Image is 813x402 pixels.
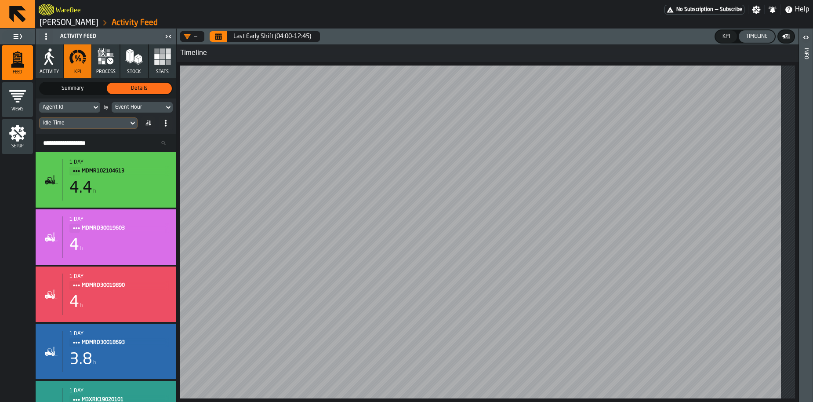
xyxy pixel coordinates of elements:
[803,46,809,400] div: Info
[2,30,33,43] label: button-toggle-Toggle Full Menu
[720,7,742,13] span: Subscribe
[112,102,173,113] div: DropdownMenuValue-eventHour
[162,31,174,42] label: button-toggle-Close me
[715,7,718,13] span: —
[36,267,176,322] div: stat-
[107,83,172,94] div: thumb
[82,223,162,233] span: MDMRD30019603
[2,144,33,149] span: Setup
[69,351,92,369] div: 3.8
[156,69,169,75] span: Stats
[69,159,169,176] div: Title
[106,82,173,95] label: button-switch-multi-Details
[778,30,794,43] button: button-
[180,31,204,42] div: DropdownMenuValue-
[765,5,780,14] label: button-toggle-Notifications
[69,331,169,337] div: 1 day
[69,159,169,165] div: Start: 8/21/2025, 4:11:00 AM - End: 8/21/2025, 12:25:52 PM
[39,18,424,28] nav: Breadcrumb
[719,33,733,40] div: KPI
[210,31,320,42] div: Select date range
[664,5,744,15] a: link-to-/wh/i/1653e8cc-126b-480f-9c47-e01e76aa4a88/pricing/
[39,117,138,129] div: DropdownMenuValue-idleTimeMs
[43,120,125,126] div: DropdownMenuValue-idleTimeMs
[228,28,316,45] button: Select date range
[40,18,98,28] a: link-to-/wh/i/1653e8cc-126b-480f-9c47-e01e76aa4a88/simulations
[40,69,59,75] span: Activity
[69,216,169,233] div: Title
[40,83,105,94] div: thumb
[69,331,169,337] div: Start: 8/21/2025, 4:20:06 AM - End: 8/21/2025, 12:20:02 PM
[69,237,79,254] div: 4
[80,245,83,252] span: h
[93,360,96,366] span: h
[69,388,169,394] div: Start: 8/21/2025, 4:12:50 AM - End: 8/21/2025, 12:07:00 PM
[2,119,33,154] li: menu Setup
[39,2,54,18] a: logo-header
[676,7,713,13] span: No Subscription
[109,84,170,92] span: Details
[739,30,775,43] button: button-Timeline
[74,69,81,75] span: KPI
[69,331,169,347] div: Title
[799,29,813,402] header: Info
[42,84,103,92] span: Summary
[69,274,169,280] div: 1 day
[795,4,809,15] span: Help
[39,102,100,113] div: DropdownMenuValue-agentId
[69,294,79,311] div: 4
[37,29,162,44] div: Activity Feed
[69,216,169,223] div: Start: 8/21/2025, 4:16:28 AM - End: 8/21/2025, 12:26:54 PM
[2,82,33,117] li: menu Views
[2,107,33,112] span: Views
[69,388,169,394] div: 1 day
[93,188,96,194] span: h
[80,303,83,309] span: h
[104,105,108,110] div: by
[233,33,311,40] div: Last Early Shift (04:00-12:45)
[2,70,33,75] span: Feed
[39,82,106,95] label: button-switch-multi-Summary
[781,4,813,15] label: button-toggle-Help
[177,44,798,62] div: Timeline
[69,274,169,290] div: Title
[2,45,33,80] li: menu Feed
[115,104,160,110] div: DropdownMenuValue-eventHour
[82,281,162,290] span: MDMRD30019890
[715,30,737,43] button: button-KPI
[43,104,88,110] div: DropdownMenuValue-agentId
[69,216,169,223] div: 1 day
[742,33,771,40] div: Timeline
[96,69,116,75] span: process
[82,166,162,176] span: MDMR102104613
[36,209,176,265] div: stat-
[184,33,197,40] div: DropdownMenuValue-
[748,5,764,14] label: button-toggle-Settings
[69,179,92,197] div: 4.4
[36,324,176,379] div: stat-
[112,18,158,28] a: link-to-/wh/i/1653e8cc-126b-480f-9c47-e01e76aa4a88/feed/005d0a57-fc0b-4500-9842-3456f0aceb58
[69,159,169,165] div: 1 day
[210,31,227,42] button: Select date range Select date range
[664,5,744,15] div: Menu Subscription
[36,152,176,208] div: stat-
[69,274,169,280] div: Start: 8/21/2025, 4:07:28 AM - End: 8/21/2025, 12:22:22 PM
[800,30,812,46] label: button-toggle-Open
[127,69,141,75] span: Stock
[56,5,81,14] h2: Sub Title
[82,338,162,347] span: MDMRD30018693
